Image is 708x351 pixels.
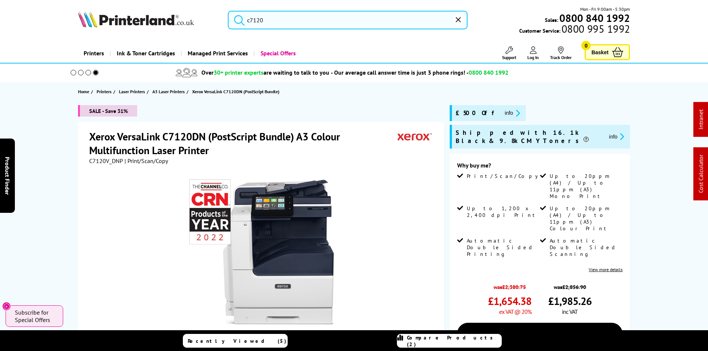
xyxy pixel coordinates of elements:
[125,157,168,165] span: | Print/Scan/Copy
[562,283,586,290] strike: £2,856.90
[456,129,603,145] span: Shipped with 16.1k Black & 9.8k CMY Toners
[550,46,572,60] a: Track Order
[607,132,627,141] button: promo-description
[457,162,623,173] div: Why buy me?
[214,69,264,76] span: 30+ printer experts
[119,88,145,95] span: Laser Printers
[456,109,499,117] span: £500 Off
[407,334,501,348] span: Compare Products (2)
[78,11,194,27] img: Printerland Logo
[253,44,301,63] a: Special Offers
[562,308,578,315] span: inc VAT
[467,173,543,179] span: Print/Scan/Copy
[545,16,558,23] span: Sales:
[589,267,623,272] a: View more details
[559,11,630,25] b: 0800 840 1992
[192,88,281,95] a: Xerox VersaLink C7120DN (PostScript Bundle)
[192,88,279,95] span: Xerox VersaLink C7120DN (PostScript Bundle)
[548,280,592,290] span: was
[457,323,623,344] a: Add to Basket
[467,237,538,257] span: Automatic Double Sided Printing
[558,14,630,22] a: 0800 840 1992
[97,88,111,95] span: Printers
[117,44,175,63] span: Ink & Toner Cartridges
[580,6,630,13] span: Mon - Fri 9:00am - 5:30pm
[2,302,11,311] button: Close
[550,205,621,232] span: Up to 20ppm (A4) / Up to 11ppm (A3) Colour Print
[397,334,502,348] a: Compare Products (2)
[527,46,539,60] a: Log In
[228,11,468,29] input: Search product or brand
[201,69,329,76] span: Over are waiting to talk to you
[519,25,630,34] span: Customer Service:
[181,44,253,63] a: Managed Print Services
[550,237,621,257] span: Automatic Double Sided Scanning
[78,44,110,63] a: Printers
[585,44,630,60] a: Basket 0
[502,109,522,117] button: promo-description
[188,338,287,344] span: Recently Viewed (5)
[591,47,608,57] span: Basket
[502,283,526,290] strike: £2,380.75
[152,88,185,95] span: A3 Laser Printers
[89,157,123,165] span: C7120V_DNP
[15,309,56,324] span: Subscribe for Special Offers
[467,205,538,218] span: Up to 1,200 x 2,400 dpi Print
[502,55,516,60] span: Support
[502,46,516,60] a: Support
[488,294,531,308] span: £1,654.38
[4,156,11,195] span: Product Finder
[550,173,621,199] span: Up to 20ppm (A4) / Up to 11ppm (A3) Mono Print
[183,334,288,348] a: Recently Viewed (5)
[398,130,432,143] img: Xerox
[119,88,147,95] a: Laser Printers
[78,11,219,29] a: Printerland Logo
[697,110,705,130] a: Intranet
[97,88,113,95] a: Printers
[189,179,335,325] img: Xerox VersaLink C7120DN (PostScript Bundle)
[78,88,91,95] a: Home
[331,69,508,76] span: - Our average call answer time is just 3 phone rings! -
[488,280,531,290] span: was
[78,105,137,117] span: SALE - Save 31%
[548,294,592,308] span: £1,985.26
[469,69,508,76] span: 0800 840 1992
[499,308,531,315] span: ex VAT @ 20%
[89,130,398,157] h1: Xerox VersaLink C7120DN (PostScript Bundle) A3 Colour Multifunction Laser Printer
[697,155,705,193] a: Cost Calculator
[527,55,539,60] span: Log In
[152,88,187,95] a: A3 Laser Printers
[560,25,630,32] span: 0800 995 1992
[78,88,89,95] span: Home
[110,44,181,63] a: Ink & Toner Cartridges
[581,41,591,50] span: 0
